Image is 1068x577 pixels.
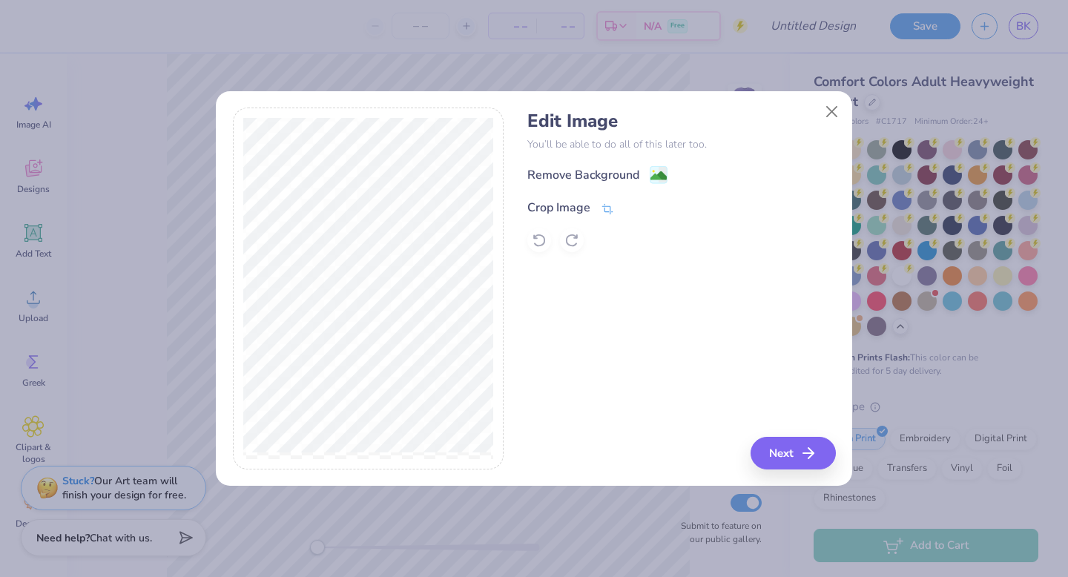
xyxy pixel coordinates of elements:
button: Next [751,437,836,469]
h4: Edit Image [527,111,835,132]
p: You’ll be able to do all of this later too. [527,136,835,152]
div: Crop Image [527,199,590,217]
button: Close [818,97,846,125]
div: Remove Background [527,166,639,184]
